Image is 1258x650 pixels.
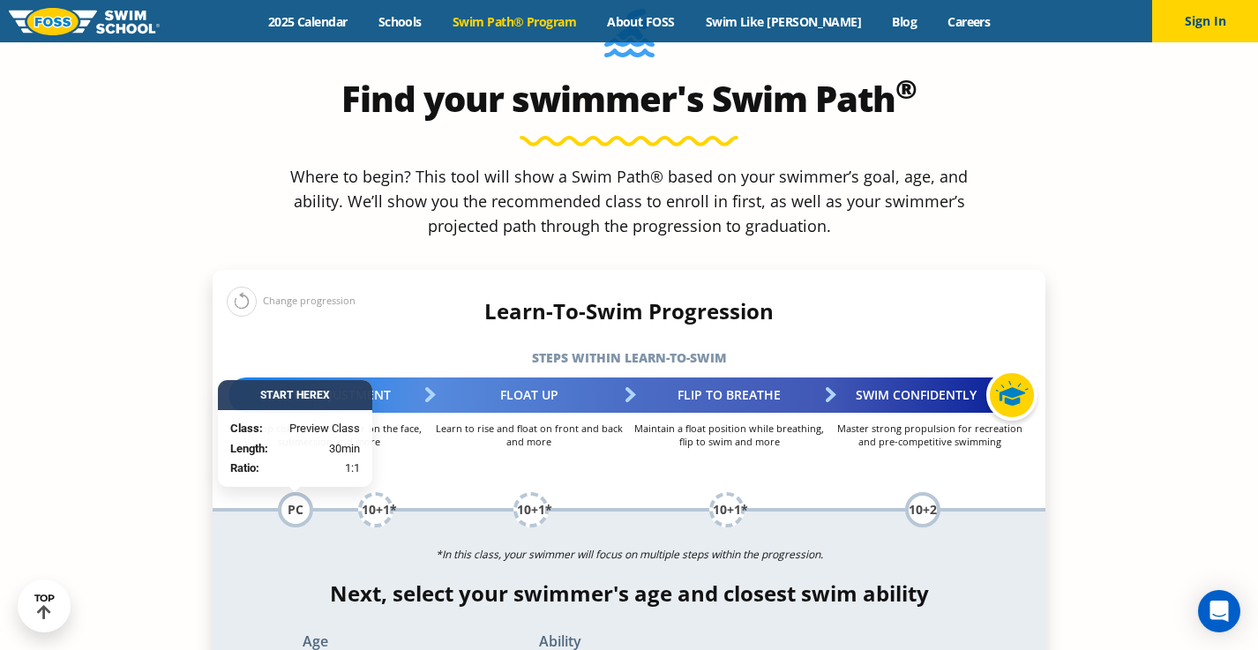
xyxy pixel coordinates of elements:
[905,492,940,527] div: 10+2
[429,377,629,413] div: Float Up
[932,13,1006,30] a: Careers
[230,442,268,455] strong: Length:
[303,634,483,648] label: Age
[278,492,313,527] div: PC
[213,581,1045,606] h4: Next, select your swimmer's age and closest swim ability
[877,13,932,30] a: Blog
[345,459,360,477] span: 1:1
[629,422,829,448] p: Maintain a float position while breathing, flip to swim and more
[213,78,1045,120] h2: Find your swimmer's Swim Path
[218,380,372,410] div: Start Here
[230,422,263,435] strong: Class:
[329,440,360,458] span: 30min
[592,13,691,30] a: About FOSS
[513,492,549,527] div: 10+1*
[437,13,591,30] a: Swim Path® Program
[283,164,975,238] p: Where to begin? This tool will show a Swim Path® based on your swimmer’s goal, age, and ability. ...
[213,299,1045,324] h4: Learn-To-Swim Progression
[252,13,363,30] a: 2025 Calendar
[230,461,259,474] strong: Ratio:
[629,377,829,413] div: Flip to Breathe
[213,542,1045,567] p: *In this class, your swimmer will focus on multiple steps within the progression.
[539,634,955,648] label: Ability
[709,492,745,527] div: 10+1*
[690,13,877,30] a: Swim Like [PERSON_NAME]
[895,71,917,107] sup: ®
[358,492,393,527] div: 10+1*
[34,593,55,620] div: TOP
[289,420,360,437] span: Preview Class
[363,13,437,30] a: Schools
[227,286,356,317] div: Change progression
[228,377,429,413] div: Water Adjustment
[429,422,629,448] p: Learn to rise and float on front and back and more
[829,377,1030,413] div: Swim Confidently
[1198,590,1240,632] div: Open Intercom Messenger
[213,346,1045,370] h5: Steps within Learn-to-Swim
[323,389,330,401] span: X
[9,8,160,35] img: FOSS Swim School Logo
[829,422,1030,448] p: Master strong propulsion for recreation and pre-competitive swimming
